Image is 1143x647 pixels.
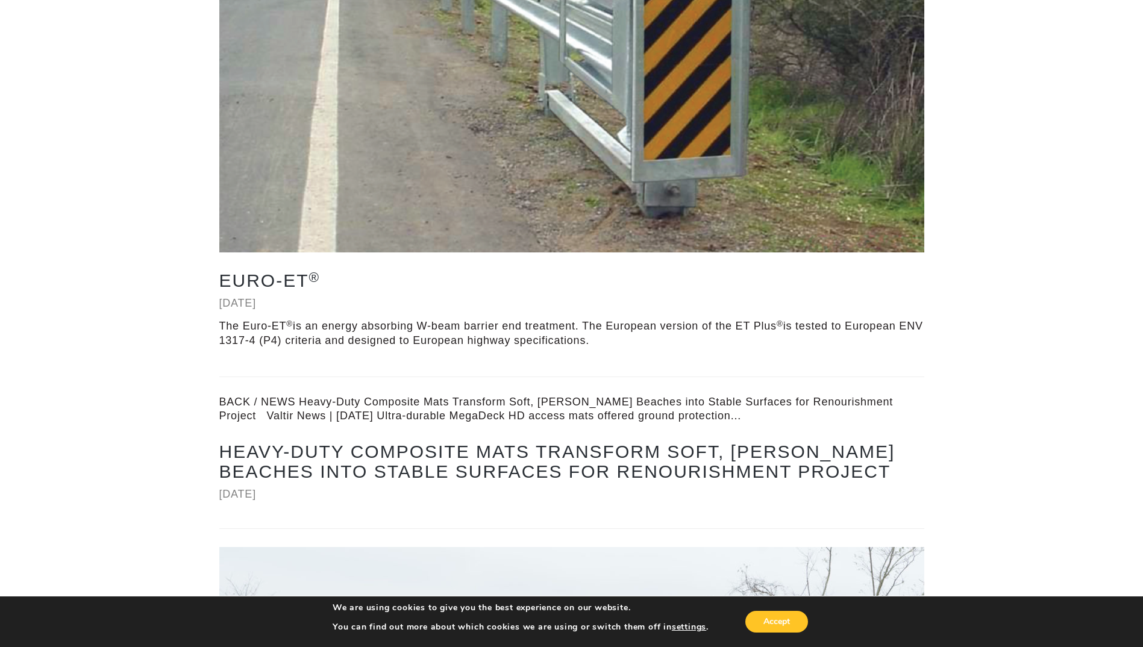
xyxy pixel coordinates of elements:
a: Euro-ET® [219,270,321,290]
p: You can find out more about which cookies we are using or switch them off in . [333,622,709,633]
sup: ® [309,270,321,285]
sup: ® [286,319,293,328]
button: Accept [745,611,808,633]
a: Heavy-Duty Composite Mats Transform Soft, [PERSON_NAME] Beaches into Stable Surfaces for Renouris... [219,442,895,481]
p: The Euro-ET is an energy absorbing W-beam barrier end treatment. The European version of the ET P... [219,319,924,348]
div: BACK / NEWS Heavy-Duty Composite Mats Transform Soft, [PERSON_NAME] Beaches into Stable Surfaces ... [219,395,924,424]
a: [DATE] [219,297,256,309]
button: settings [672,622,706,633]
a: [DATE] [219,488,256,500]
sup: ® [777,319,783,328]
p: We are using cookies to give you the best experience on our website. [333,602,709,613]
